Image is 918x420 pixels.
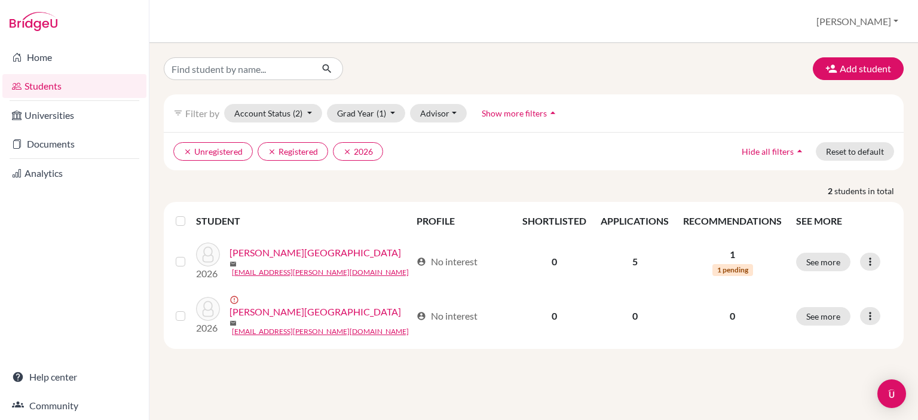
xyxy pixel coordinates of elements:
button: clearUnregistered [173,142,253,161]
span: account_circle [417,311,426,321]
button: clearRegistered [258,142,328,161]
span: error_outline [229,295,241,305]
i: clear [343,148,351,156]
i: arrow_drop_up [794,145,806,157]
span: Filter by [185,108,219,119]
p: 2026 [196,321,220,335]
img: Pazos, Camila [196,243,220,266]
input: Find student by name... [164,57,312,80]
span: 1 pending [712,264,753,276]
span: (2) [293,108,302,118]
i: arrow_drop_up [547,107,559,119]
th: SHORTLISTED [515,207,593,235]
a: Universities [2,103,146,127]
a: Analytics [2,161,146,185]
strong: 2 [828,185,834,197]
button: clear2026 [333,142,383,161]
p: 1 [683,247,782,262]
button: Account Status(2) [224,104,322,122]
a: Community [2,394,146,418]
button: Reset to default [816,142,894,161]
a: [EMAIL_ADDRESS][PERSON_NAME][DOMAIN_NAME] [232,267,409,278]
a: [PERSON_NAME][GEOGRAPHIC_DATA] [229,305,401,319]
a: Students [2,74,146,98]
td: 0 [515,235,593,288]
td: 0 [593,288,676,344]
span: students in total [834,185,904,197]
button: Hide all filtersarrow_drop_up [732,142,816,161]
span: Hide all filters [742,146,794,157]
i: clear [268,148,276,156]
th: APPLICATIONS [593,207,676,235]
i: clear [183,148,192,156]
a: Documents [2,132,146,156]
button: Show more filtersarrow_drop_up [472,104,569,122]
div: No interest [417,255,478,269]
td: 5 [593,235,676,288]
span: account_circle [417,257,426,266]
p: 0 [683,309,782,323]
i: filter_list [173,108,183,118]
button: Grad Year(1) [327,104,406,122]
img: Bridge-U [10,12,57,31]
td: 0 [515,288,593,344]
a: [EMAIL_ADDRESS][PERSON_NAME][DOMAIN_NAME] [232,326,409,337]
th: SEE MORE [789,207,899,235]
a: [PERSON_NAME][GEOGRAPHIC_DATA] [229,246,401,260]
button: [PERSON_NAME] [811,10,904,33]
span: mail [229,320,237,327]
button: See more [796,307,850,326]
img: Pazos, Camila [196,297,220,321]
span: mail [229,260,237,268]
th: PROFILE [409,207,515,235]
button: See more [796,253,850,271]
th: STUDENT [196,207,409,235]
span: (1) [377,108,386,118]
p: 2026 [196,266,220,281]
a: Help center [2,365,146,389]
a: Home [2,45,146,69]
th: RECOMMENDATIONS [676,207,789,235]
div: No interest [417,309,478,323]
div: Open Intercom Messenger [877,379,906,408]
button: Advisor [410,104,467,122]
span: Show more filters [482,108,547,118]
button: Add student [813,57,904,80]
